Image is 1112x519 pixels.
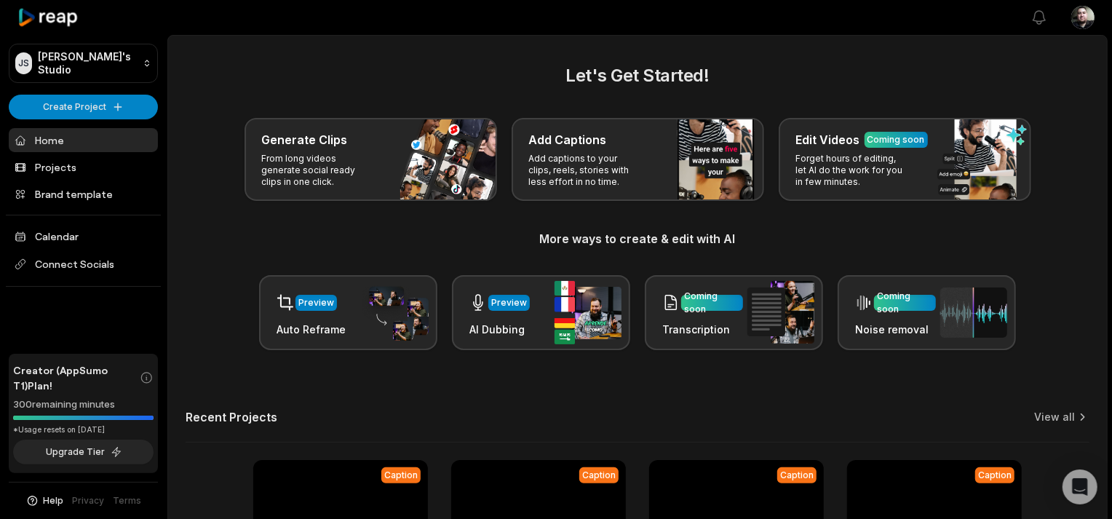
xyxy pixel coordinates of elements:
span: Creator (AppSumo T1) Plan! [13,362,140,393]
a: Calendar [9,224,158,248]
button: Help [25,494,64,507]
p: [PERSON_NAME]'s Studio [38,50,137,76]
img: transcription.png [747,281,814,344]
div: Coming soon [867,133,925,146]
h3: Transcription [662,322,743,337]
p: Add captions to your clips, reels, stories with less effort in no time. [529,153,642,188]
div: Preview [298,296,334,309]
h3: More ways to create & edit with AI [186,230,1089,247]
a: Projects [9,155,158,179]
img: ai_dubbing.png [555,281,621,344]
h2: Recent Projects [186,410,277,424]
h3: Edit Videos [796,131,860,148]
span: Connect Socials [9,251,158,277]
div: Coming soon [877,290,933,316]
a: Privacy [73,494,105,507]
div: Coming soon [684,290,740,316]
p: From long videos generate social ready clips in one click. [262,153,375,188]
img: auto_reframe.png [362,285,429,341]
div: Preview [491,296,527,309]
a: Brand template [9,182,158,206]
a: Home [9,128,158,152]
a: View all [1034,410,1075,424]
h3: Add Captions [529,131,607,148]
h2: Let's Get Started! [186,63,1089,89]
h3: Noise removal [855,322,936,337]
div: Open Intercom Messenger [1063,470,1097,504]
span: Help [44,494,64,507]
div: *Usage resets on [DATE] [13,424,154,435]
div: JS [15,52,32,74]
a: Terms [114,494,142,507]
button: Create Project [9,95,158,119]
h3: Generate Clips [262,131,348,148]
img: noise_removal.png [940,288,1007,338]
div: 300 remaining minutes [13,397,154,412]
p: Forget hours of editing, let AI do the work for you in few minutes. [796,153,909,188]
button: Upgrade Tier [13,440,154,464]
h3: AI Dubbing [469,322,530,337]
h3: Auto Reframe [277,322,346,337]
